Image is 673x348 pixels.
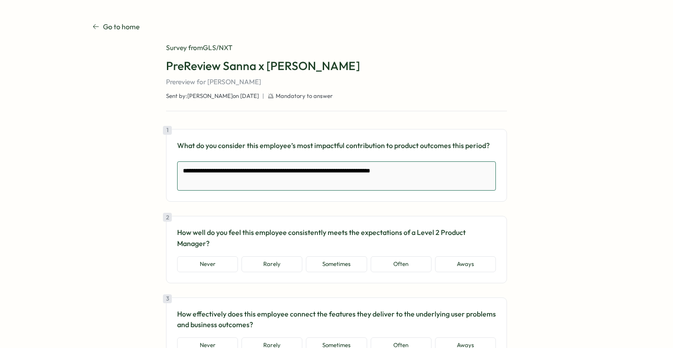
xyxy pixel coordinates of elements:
p: What do you consider this employee’s most impactful contribution to product outcomes this period? [177,140,496,151]
span: Sent by: [PERSON_NAME] on [DATE] [166,92,259,100]
h1: PreReview Sanna x [PERSON_NAME] [166,58,507,74]
button: Rarely [241,256,302,272]
div: 3 [163,294,172,303]
button: Often [371,256,432,272]
button: Sometimes [306,256,367,272]
p: How well do you feel this employee consistently meets the expectations of a Level 2 Product Manager? [177,227,496,249]
span: | [262,92,264,100]
p: How effectively does this employee connect the features they deliver to the underlying user probl... [177,309,496,331]
button: Aways [435,256,496,272]
div: Survey from GLS/NXT [166,43,507,53]
button: Never [177,256,238,272]
div: 1 [163,126,172,135]
span: Mandatory to answer [276,92,333,100]
div: 2 [163,213,172,222]
p: Go to home [103,21,140,32]
p: Prereview for [PERSON_NAME] [166,77,507,87]
a: Go to home [92,21,140,32]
